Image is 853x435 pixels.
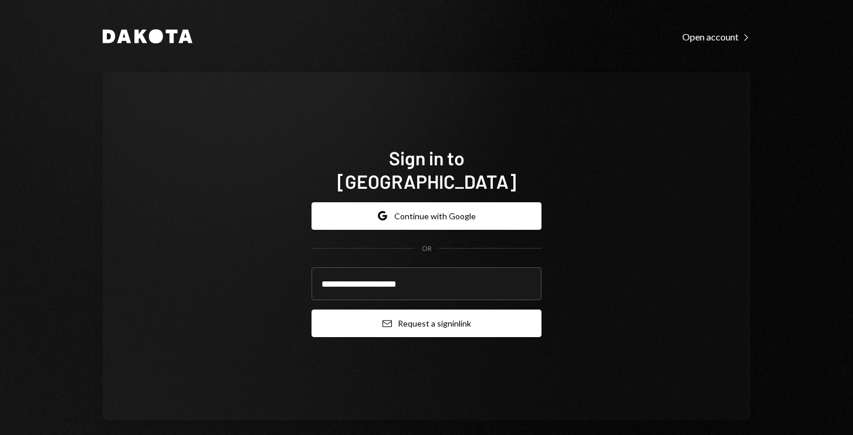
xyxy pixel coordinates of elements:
div: Open account [682,31,750,43]
button: Request a signinlink [312,310,541,337]
div: OR [422,244,432,254]
a: Open account [682,30,750,43]
button: Continue with Google [312,202,541,230]
h1: Sign in to [GEOGRAPHIC_DATA] [312,146,541,193]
